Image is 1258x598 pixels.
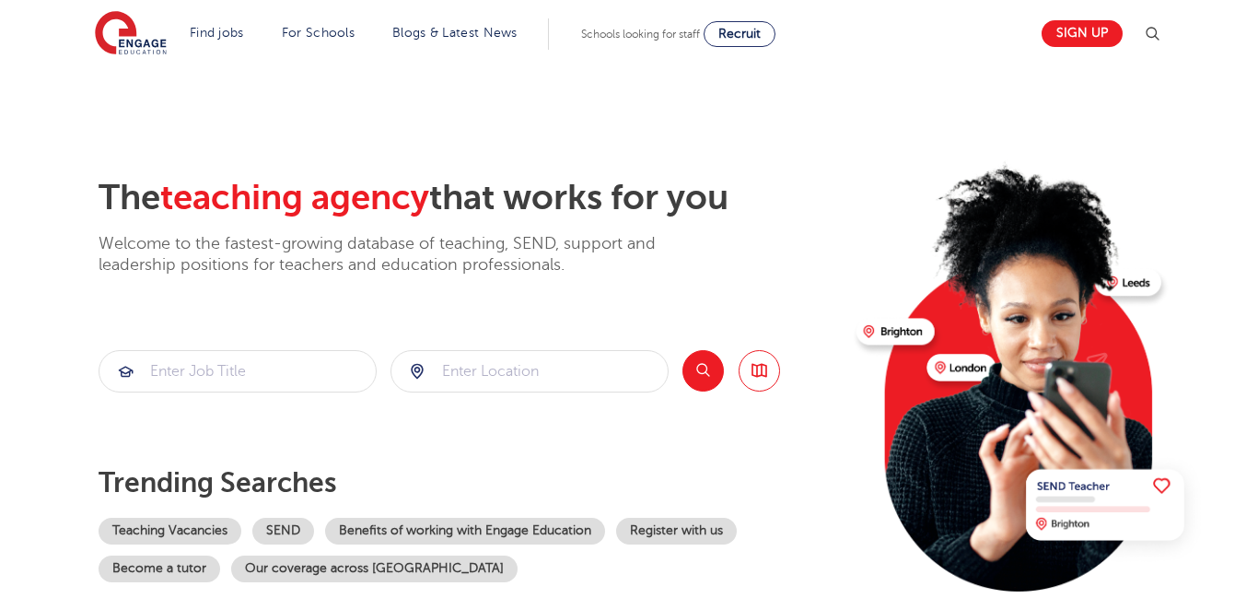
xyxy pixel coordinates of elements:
p: Welcome to the fastest-growing database of teaching, SEND, support and leadership positions for t... [99,233,706,276]
input: Submit [391,351,668,392]
div: Submit [390,350,669,393]
a: For Schools [282,26,355,40]
a: Benefits of working with Engage Education [325,518,605,545]
button: Search [682,350,724,392]
span: Schools looking for staff [581,28,700,41]
a: Find jobs [190,26,244,40]
a: Our coverage across [GEOGRAPHIC_DATA] [231,556,518,582]
a: Register with us [616,518,737,545]
a: Teaching Vacancies [99,518,241,545]
a: Become a tutor [99,556,220,582]
a: SEND [252,518,314,545]
div: Submit [99,350,377,393]
a: Recruit [704,21,775,47]
span: teaching agency [160,178,429,217]
h2: The that works for you [99,177,842,219]
p: Trending searches [99,466,842,499]
a: Blogs & Latest News [392,26,518,40]
input: Submit [99,351,376,392]
img: Engage Education [95,11,167,57]
a: Sign up [1042,20,1123,47]
span: Recruit [718,27,761,41]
